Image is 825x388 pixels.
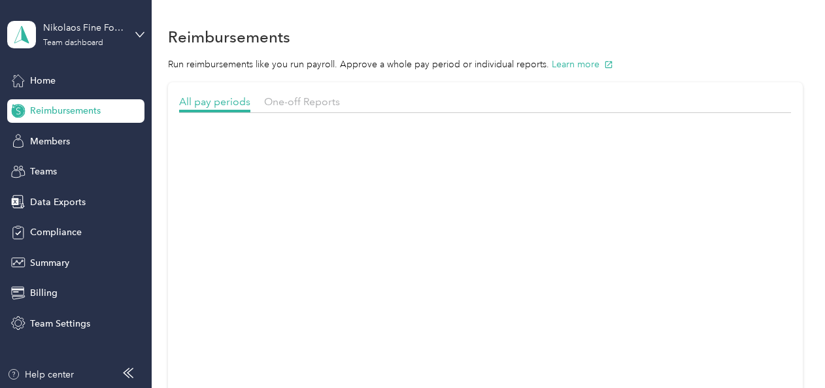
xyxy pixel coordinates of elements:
span: Billing [30,286,58,300]
span: One-off Reports [264,95,340,108]
span: Reimbursements [30,104,101,118]
span: All pay periods [179,95,250,108]
span: Teams [30,165,57,178]
h1: Reimbursements [168,30,290,44]
span: Data Exports [30,195,86,209]
span: Members [30,135,70,148]
div: Team dashboard [43,39,103,47]
iframe: Everlance-gr Chat Button Frame [752,315,825,388]
span: Compliance [30,225,82,239]
button: Learn more [552,57,613,71]
span: Summary [30,256,69,270]
span: Home [30,74,56,88]
div: Nikolaos Fine Foods [GEOGRAPHIC_DATA] [43,21,125,35]
span: Team Settings [30,317,90,331]
button: Help center [7,368,74,381]
p: Run reimbursements like you run payroll. Approve a whole pay period or individual reports. [168,57,803,71]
